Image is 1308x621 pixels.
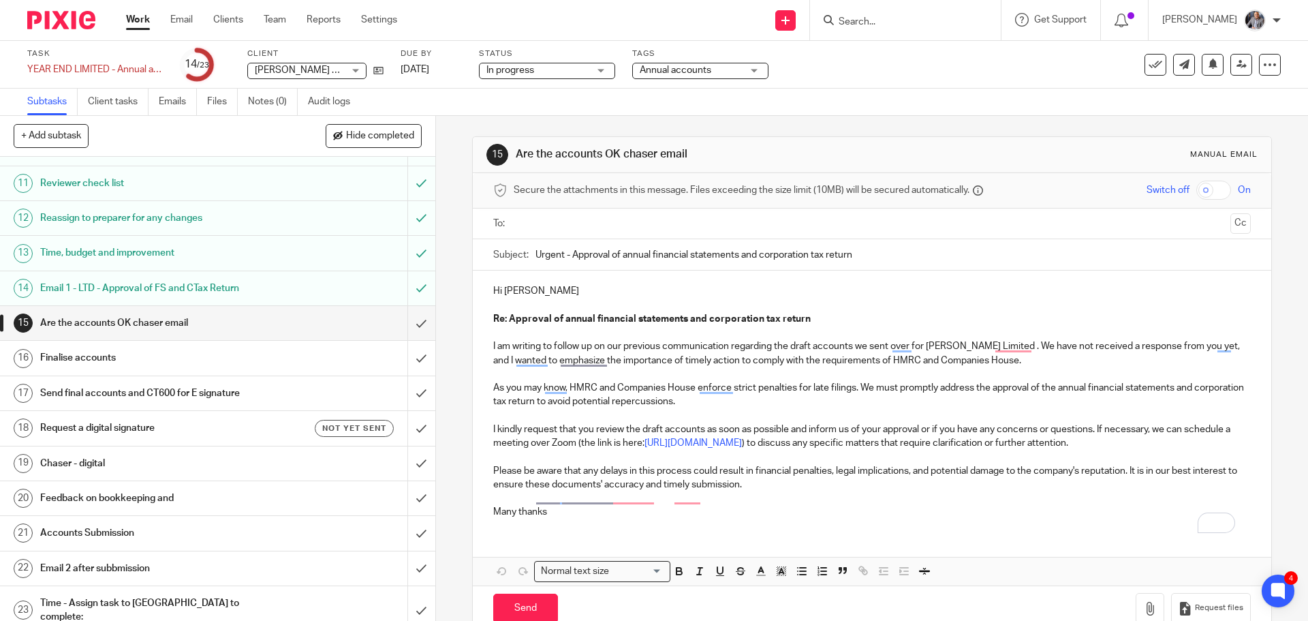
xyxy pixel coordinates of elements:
[493,339,1250,367] p: I am writing to follow up on our previous communication regarding the draft accounts we sent over...
[126,13,150,27] a: Work
[493,505,1250,519] p: Many thanks
[27,48,163,59] label: Task
[40,558,276,579] h1: Email 2 after subbmission
[88,89,149,115] a: Client tasks
[197,61,209,69] small: /23
[401,48,462,59] label: Due by
[14,601,33,620] div: 23
[326,124,422,147] button: Hide completed
[14,209,33,228] div: 12
[213,13,243,27] a: Clients
[14,349,33,368] div: 16
[27,89,78,115] a: Subtasks
[308,89,360,115] a: Audit logs
[40,313,276,333] h1: Are the accounts OK chaser email
[1190,149,1258,160] div: Manual email
[248,89,298,115] a: Notes (0)
[493,381,1250,409] p: As you may know, HMRC and Companies House enforce strict penalties for late filings. We must prom...
[247,48,384,59] label: Client
[14,419,33,438] div: 18
[14,314,33,333] div: 15
[613,564,662,579] input: Search for option
[14,559,33,578] div: 22
[40,208,276,228] h1: Reassign to preparer for any changes
[40,348,276,368] h1: Finalise accounts
[1195,603,1243,614] span: Request files
[514,183,969,197] span: Secure the attachments in this message. Files exceeding the size limit (10MB) will be secured aut...
[1284,571,1298,585] div: 4
[27,63,163,76] div: YEAR END LIMITED - Annual accounts and CT600 return (limited companies)
[264,13,286,27] a: Team
[14,524,33,543] div: 21
[14,279,33,298] div: 14
[159,89,197,115] a: Emails
[40,243,276,263] h1: Time, budget and improvement
[493,217,508,230] label: To:
[493,464,1250,492] p: Please be aware that any delays in this process could result in financial penalties, legal implic...
[40,418,276,438] h1: Request a digital signature
[486,144,508,166] div: 15
[837,16,960,29] input: Search
[14,454,33,473] div: 19
[14,174,33,193] div: 11
[538,564,612,579] span: Normal text size
[40,173,276,194] h1: Reviewer check list
[493,423,1250,451] p: I kindly request that you review the draft accounts as soon as possible and inform us of your app...
[185,57,209,72] div: 14
[493,314,811,324] strong: Re: Approval of annual financial statements and corporation tax return
[1238,183,1251,197] span: On
[1034,15,1087,25] span: Get Support
[322,423,386,434] span: Not yet sent
[14,124,89,147] button: + Add subtask
[14,489,33,508] div: 20
[1147,183,1189,197] span: Switch off
[486,65,534,75] span: In progress
[40,383,276,404] h1: Send final accounts and CT600 for E signature
[534,561,670,582] div: Search for option
[307,13,341,27] a: Reports
[644,438,742,448] a: [URL][DOMAIN_NAME]
[640,65,711,75] span: Annual accounts
[1244,10,1266,31] img: -%20%20-%20studio@ingrained.co.uk%20for%20%20-20220223%20at%20101413%20-%201W1A2026.jpg
[361,13,397,27] a: Settings
[632,48,768,59] label: Tags
[40,488,276,509] h1: Feedback on bookkeeping and
[27,11,95,29] img: Pixie
[401,65,429,74] span: [DATE]
[493,284,1250,298] p: Hi [PERSON_NAME]
[40,453,276,474] h1: Chaser - digital
[473,271,1271,530] div: To enrich screen reader interactions, please activate Accessibility in Grammarly extension settings
[40,278,276,299] h1: Email 1 - LTD - Approval of FS and CTax Return
[493,248,529,262] label: Subject:
[14,384,33,403] div: 17
[207,89,238,115] a: Files
[1162,13,1237,27] p: [PERSON_NAME]
[346,131,414,142] span: Hide completed
[479,48,615,59] label: Status
[516,147,901,162] h1: Are the accounts OK chaser email
[170,13,193,27] a: Email
[40,523,276,543] h1: Accounts Submission
[255,65,364,75] span: [PERSON_NAME] Limited
[14,244,33,263] div: 13
[1230,213,1251,234] button: Cc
